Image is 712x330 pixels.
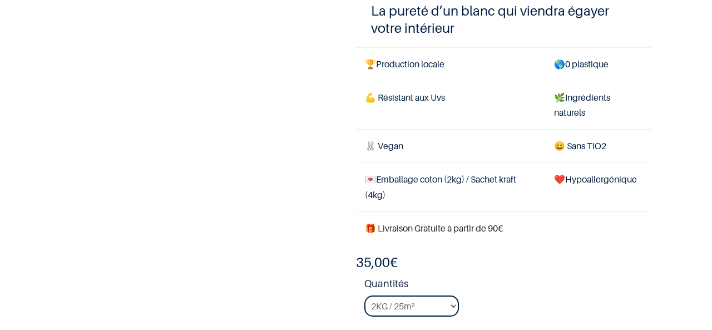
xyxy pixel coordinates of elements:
td: Production locale [356,47,545,81]
span: 💪 Résistant aux Uvs [365,92,445,103]
td: ans TiO2 [545,130,651,163]
span: 🐰 Vegan [365,140,403,151]
span: 😄 S [554,140,572,151]
td: Emballage coton (2kg) / Sachet kraft (4kg) [356,163,545,211]
span: 🌿 [554,92,565,103]
span: 35,00 [356,254,390,270]
td: Ingrédients naturels [545,81,651,129]
font: 🎁 Livraison Gratuite à partir de 90€ [365,223,503,234]
b: € [356,254,398,270]
h4: La pureté d’un blanc qui viendra égayer votre intérieur [371,2,637,37]
td: 0 plastique [545,47,651,81]
span: 🌎 [554,58,565,70]
td: ❤️Hypoallergénique [545,163,651,211]
span: 🏆 [365,58,376,70]
span: 💌 [365,174,376,185]
strong: Quantités [364,276,651,295]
